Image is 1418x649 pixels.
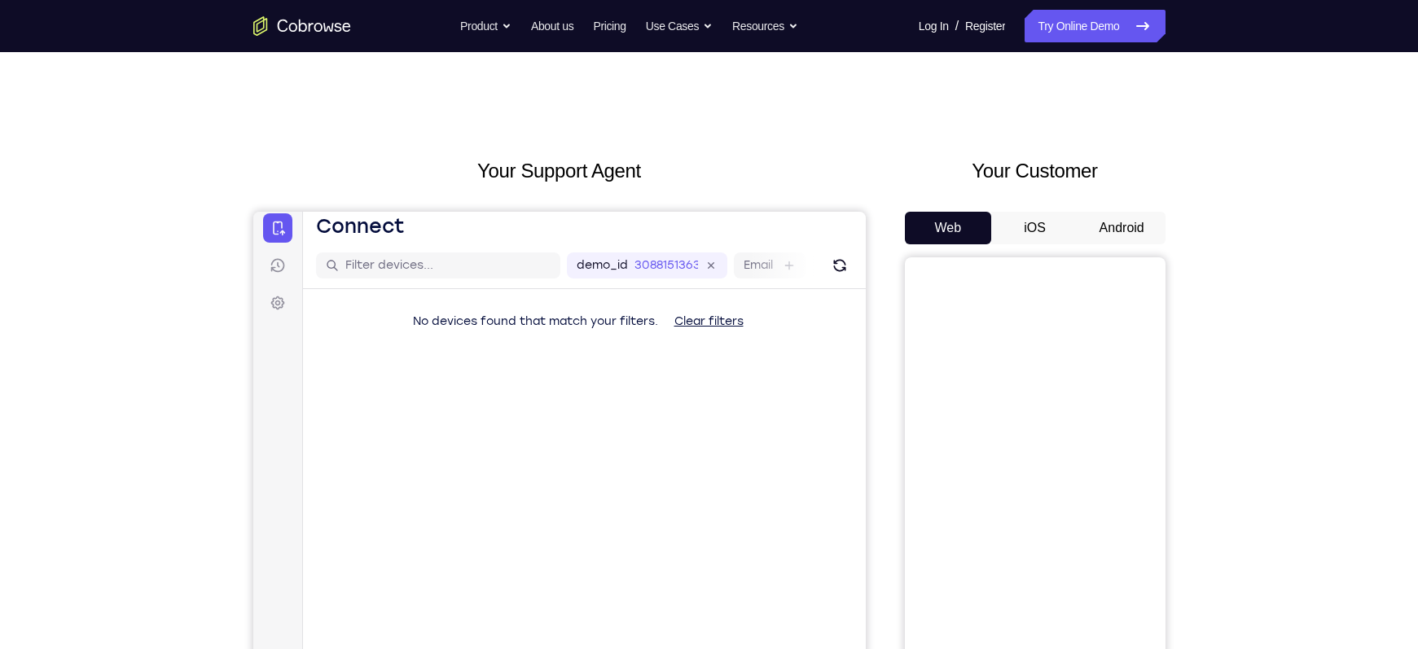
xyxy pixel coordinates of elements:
[593,10,626,42] a: Pricing
[253,156,866,186] h2: Your Support Agent
[991,212,1078,244] button: iOS
[460,10,511,42] button: Product
[1078,212,1166,244] button: Android
[905,212,992,244] button: Web
[955,16,959,36] span: /
[646,10,713,42] button: Use Cases
[1025,10,1165,42] a: Try Online Demo
[919,10,949,42] a: Log In
[282,490,380,523] button: 6-digit code
[531,10,573,42] a: About us
[160,103,405,116] span: No devices found that match your filters.
[408,94,503,126] button: Clear filters
[965,10,1005,42] a: Register
[905,156,1166,186] h2: Your Customer
[732,10,798,42] button: Resources
[253,16,351,36] a: Go to the home page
